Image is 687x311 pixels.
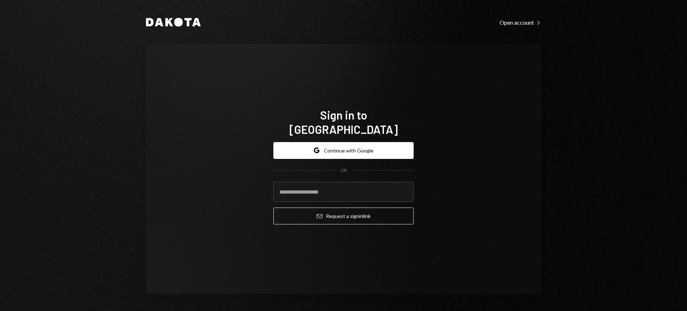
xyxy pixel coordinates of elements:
h1: Sign in to [GEOGRAPHIC_DATA] [273,108,414,136]
a: Open account [500,18,541,26]
div: Open account [500,19,541,26]
button: Request a signinlink [273,208,414,224]
button: Continue with Google [273,142,414,159]
div: OR [341,167,347,174]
